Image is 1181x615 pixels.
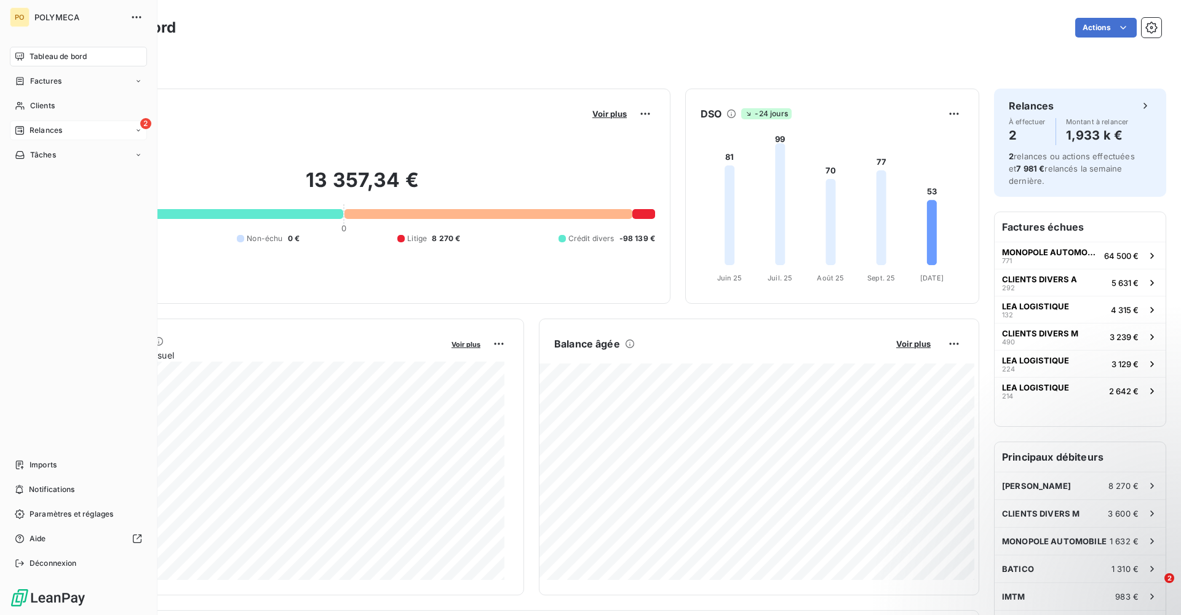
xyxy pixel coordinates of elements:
[1009,125,1046,145] h4: 2
[341,223,346,233] span: 0
[1002,338,1015,346] span: 490
[1002,284,1015,292] span: 292
[1075,18,1137,38] button: Actions
[30,459,57,470] span: Imports
[407,233,427,244] span: Litige
[10,588,86,608] img: Logo LeanPay
[1002,592,1025,601] span: IMTM
[30,100,55,111] span: Clients
[592,109,627,119] span: Voir plus
[1009,118,1046,125] span: À effectuer
[1066,125,1129,145] h4: 1,933 k €
[30,125,62,136] span: Relances
[554,336,620,351] h6: Balance âgée
[1002,257,1012,264] span: 771
[867,274,895,282] tspan: Sept. 25
[30,558,77,569] span: Déconnexion
[1009,151,1135,186] span: relances ou actions effectuées et relancés la semaine dernière.
[701,106,722,121] h6: DSO
[10,529,147,549] a: Aide
[1002,311,1013,319] span: 132
[1016,164,1044,173] span: 7 981 €
[589,108,630,119] button: Voir plus
[1104,251,1139,261] span: 64 500 €
[10,7,30,27] div: PO
[30,509,113,520] span: Paramètres et réglages
[995,377,1166,404] button: LEA LOGISTIQUE2142 642 €
[1111,359,1139,369] span: 3 129 €
[741,108,791,119] span: -24 jours
[30,149,56,161] span: Tâches
[247,233,282,244] span: Non-échu
[1115,592,1139,601] span: 983 €
[935,496,1181,582] iframe: Intercom notifications message
[70,349,443,362] span: Chiffre d'affaires mensuel
[1110,332,1139,342] span: 3 239 €
[70,168,655,205] h2: 13 357,34 €
[34,12,123,22] span: POLYMECA
[140,118,151,129] span: 2
[432,233,460,244] span: 8 270 €
[1002,365,1015,373] span: 224
[995,242,1166,269] button: MONOPOLE AUTOMOBILE77164 500 €
[1002,328,1078,338] span: CLIENTS DIVERS M
[1108,481,1139,491] span: 8 270 €
[817,274,844,282] tspan: Août 25
[1139,573,1169,603] iframe: Intercom live chat
[1066,118,1129,125] span: Montant à relancer
[451,340,480,349] span: Voir plus
[1009,98,1054,113] h6: Relances
[1002,301,1069,311] span: LEA LOGISTIQUE
[1002,247,1099,257] span: MONOPOLE AUTOMOBILE
[288,233,300,244] span: 0 €
[30,533,46,544] span: Aide
[1002,383,1069,392] span: LEA LOGISTIQUE
[619,233,655,244] span: -98 139 €
[1111,278,1139,288] span: 5 631 €
[995,212,1166,242] h6: Factures échues
[1002,274,1077,284] span: CLIENTS DIVERS A
[1002,355,1069,365] span: LEA LOGISTIQUE
[30,51,87,62] span: Tableau de bord
[1009,151,1014,161] span: 2
[1164,573,1174,583] span: 2
[30,76,62,87] span: Factures
[995,296,1166,323] button: LEA LOGISTIQUE1324 315 €
[920,274,944,282] tspan: [DATE]
[717,274,742,282] tspan: Juin 25
[568,233,614,244] span: Crédit divers
[995,350,1166,377] button: LEA LOGISTIQUE2243 129 €
[893,338,934,349] button: Voir plus
[1109,386,1139,396] span: 2 642 €
[768,274,792,282] tspan: Juil. 25
[448,338,484,349] button: Voir plus
[29,484,74,495] span: Notifications
[995,269,1166,296] button: CLIENTS DIVERS A2925 631 €
[1111,305,1139,315] span: 4 315 €
[1002,392,1013,400] span: 214
[995,323,1166,350] button: CLIENTS DIVERS M4903 239 €
[1002,481,1071,491] span: [PERSON_NAME]
[995,442,1166,472] h6: Principaux débiteurs
[896,339,931,349] span: Voir plus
